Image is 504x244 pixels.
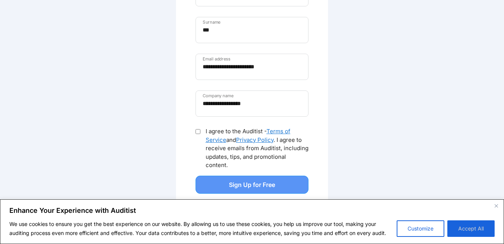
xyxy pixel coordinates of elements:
a: Privacy Policy [236,136,274,143]
button: Accept All [447,220,495,237]
p: We use cookies to ensure you get the best experience on our website. By allowing us to use these ... [9,220,391,238]
button: Close [492,201,501,210]
button: Customize [397,220,444,237]
img: Close [495,204,498,208]
a: Terms of Service [206,128,290,143]
div: Sign Up for Free [203,180,301,189]
button: Sign Up for Free [196,176,309,194]
p: Enhance Your Experience with Auditist [9,206,495,215]
div: I agree to the Auditist - and . I agree to receive emails from Auditist, including updates, tips,... [206,127,309,170]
